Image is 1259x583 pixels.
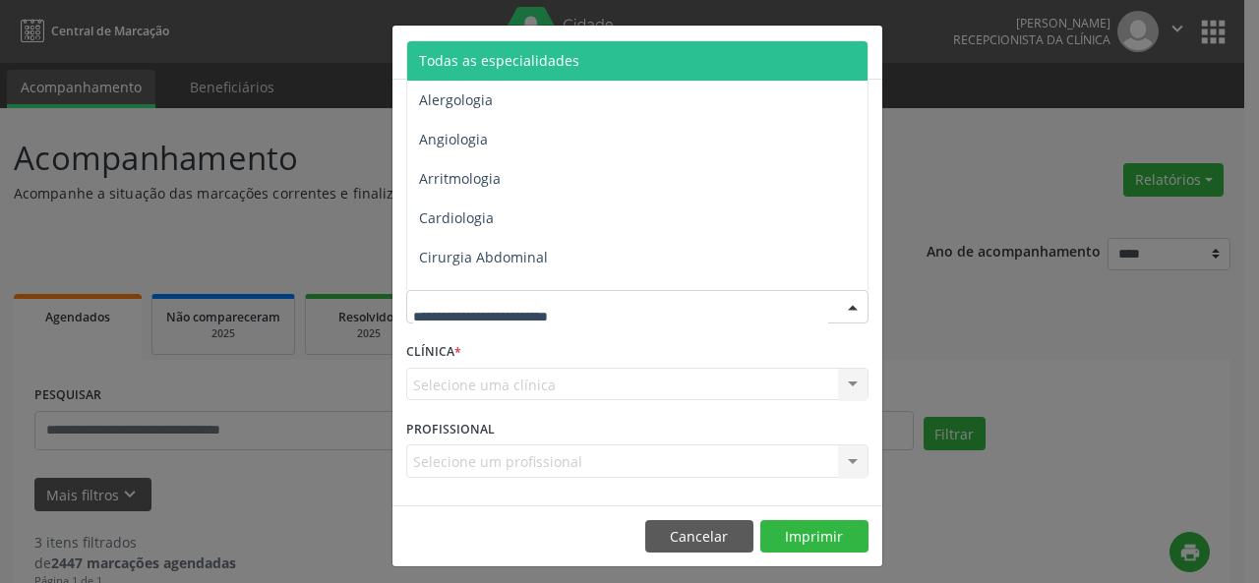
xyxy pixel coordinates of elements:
[419,287,540,306] span: Cirurgia Bariatrica
[419,130,488,148] span: Angiologia
[843,26,882,74] button: Close
[419,90,493,109] span: Alergologia
[760,520,869,554] button: Imprimir
[419,169,501,188] span: Arritmologia
[419,248,548,266] span: Cirurgia Abdominal
[419,208,494,227] span: Cardiologia
[406,414,495,444] label: PROFISSIONAL
[645,520,753,554] button: Cancelar
[419,51,579,70] span: Todas as especialidades
[406,337,461,368] label: CLÍNICA
[406,39,631,65] h5: Relatório de agendamentos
